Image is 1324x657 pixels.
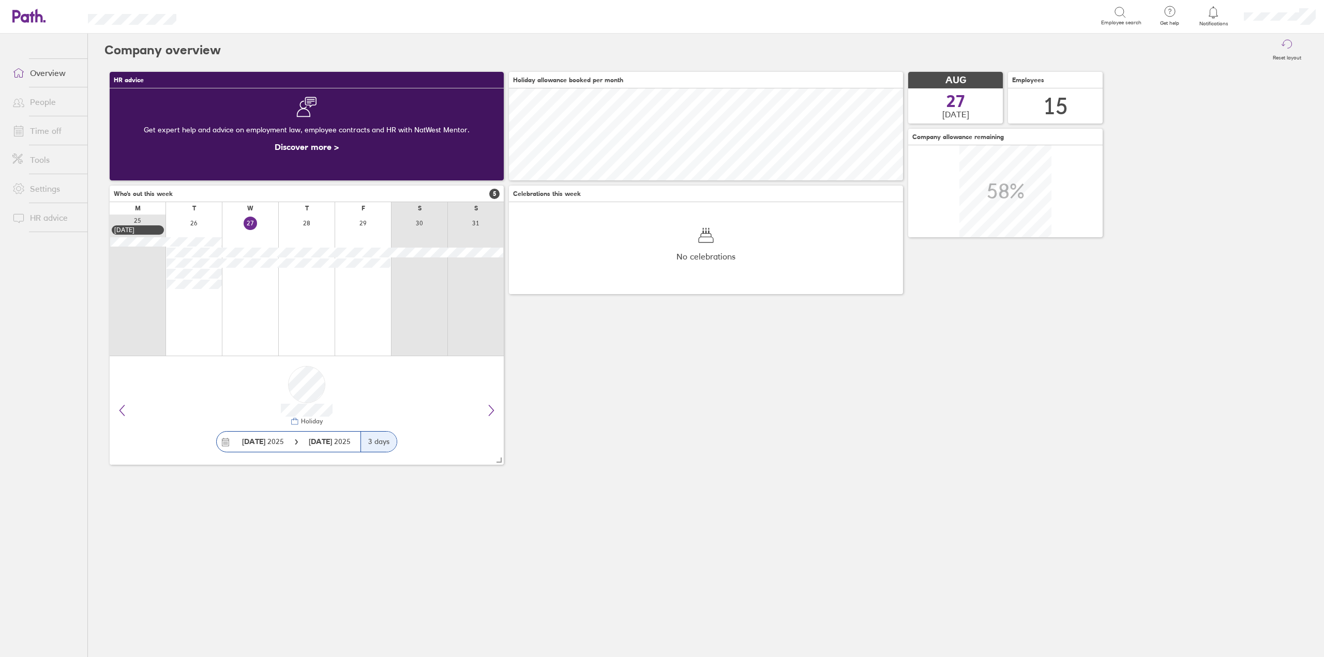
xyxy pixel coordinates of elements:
span: [DATE] [942,110,969,119]
strong: [DATE] [309,437,334,446]
span: Get help [1153,20,1186,26]
h2: Company overview [104,34,221,67]
div: M [135,205,141,212]
a: HR advice [4,207,87,228]
div: Search [204,11,231,20]
span: Employees [1012,77,1044,84]
div: F [362,205,365,212]
span: AUG [945,75,966,86]
div: W [247,205,253,212]
span: Holiday allowance booked per month [513,77,623,84]
span: Notifications [1197,21,1230,27]
div: T [192,205,196,212]
div: [DATE] [114,226,161,234]
div: 3 days [360,432,397,452]
span: Company allowance remaining [912,133,1004,141]
div: S [474,205,478,212]
span: 5 [489,189,500,199]
span: Celebrations this week [513,190,581,197]
div: T [305,205,309,212]
span: 27 [946,93,965,110]
span: 2025 [242,437,284,446]
a: Tools [4,149,87,170]
a: Notifications [1197,5,1230,27]
span: No celebrations [676,252,735,261]
span: Who's out this week [114,190,173,197]
a: Time off [4,120,87,141]
div: S [418,205,422,212]
div: Holiday [299,418,323,425]
button: Reset layout [1267,34,1307,67]
a: People [4,91,87,112]
span: HR advice [114,77,144,84]
div: 15 [1043,93,1068,119]
a: Settings [4,178,87,199]
span: 2025 [309,437,351,446]
label: Reset layout [1267,52,1307,61]
div: Get expert help and advice on employment law, employee contracts and HR with NatWest Mentor. [118,117,495,142]
strong: [DATE] [242,437,265,446]
a: Discover more > [275,142,339,152]
a: Overview [4,63,87,83]
span: Employee search [1101,20,1141,26]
